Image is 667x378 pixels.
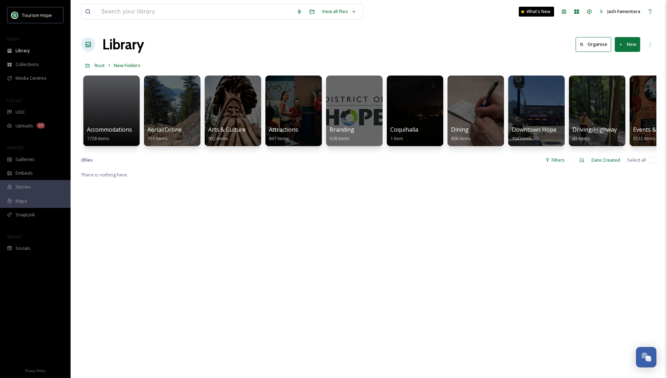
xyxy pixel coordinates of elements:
div: Filters [542,153,568,167]
span: 104 items [512,135,532,142]
div: Date Created [588,153,624,167]
a: Branding528 items [330,126,354,142]
span: Coquihalla [390,126,418,133]
span: 43 items [572,135,590,142]
a: Privacy Policy [25,366,46,374]
span: Root [95,62,105,68]
span: Library [16,47,30,54]
span: Tourism Hope [22,12,52,18]
span: SnapLink [16,211,35,218]
span: New Folders [114,62,140,68]
span: Privacy Policy [25,368,46,373]
span: Driving/Highway [572,126,617,133]
a: Organise [576,37,615,52]
span: Embeds [16,170,33,176]
a: Library [102,34,144,55]
a: What's New [519,7,554,17]
a: Jash Famentera [596,5,644,18]
a: New Folders [114,61,140,70]
button: Organise [576,37,611,52]
img: logo.png [11,12,18,19]
a: Accommodations1728 items [87,126,132,142]
a: Aerial/Drone150 items [148,126,182,142]
span: 847 items [269,135,289,142]
span: MEDIA [7,36,19,42]
span: UGC [16,109,25,115]
span: COLLECT [7,98,22,103]
span: 2532 items [633,135,656,142]
a: Driving/Highway43 items [572,126,617,142]
span: Select all [627,157,646,163]
a: Downtown Hope104 items [512,126,557,142]
span: Branding [330,126,354,133]
a: Attractions847 items [269,126,298,142]
span: 806 items [451,135,471,142]
span: Collections [16,61,39,68]
span: 150 items [148,135,168,142]
button: Open Chat [636,347,656,367]
span: WIDGETS [7,145,23,150]
span: Socials [16,245,30,252]
input: Search your library [98,4,293,19]
span: Galleries [16,156,35,163]
span: 0 file s [81,157,93,163]
span: Uploads [16,122,33,129]
span: 1 item [390,135,403,142]
span: 528 items [330,135,350,142]
button: New [615,37,640,52]
a: Root [95,61,105,70]
a: Dining806 items [451,126,471,142]
span: There is nothing here. [81,172,128,178]
span: Downtown Hope [512,126,557,133]
a: View all files [318,5,360,18]
span: Accommodations [87,126,132,133]
a: Coquihalla1 item [390,126,418,142]
span: Stories [16,184,31,190]
a: Arts & Culture952 items [208,126,246,142]
span: Dining [451,126,469,133]
span: Attractions [269,126,298,133]
span: SOCIALS [7,234,21,239]
span: 952 items [208,135,228,142]
span: Maps [16,198,27,204]
span: Jash Famentera [607,8,640,14]
span: Media Centres [16,75,47,82]
div: 17 [37,123,45,128]
span: Arts & Culture [208,126,246,133]
span: Aerial/Drone [148,126,182,133]
span: 1728 items [87,135,109,142]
